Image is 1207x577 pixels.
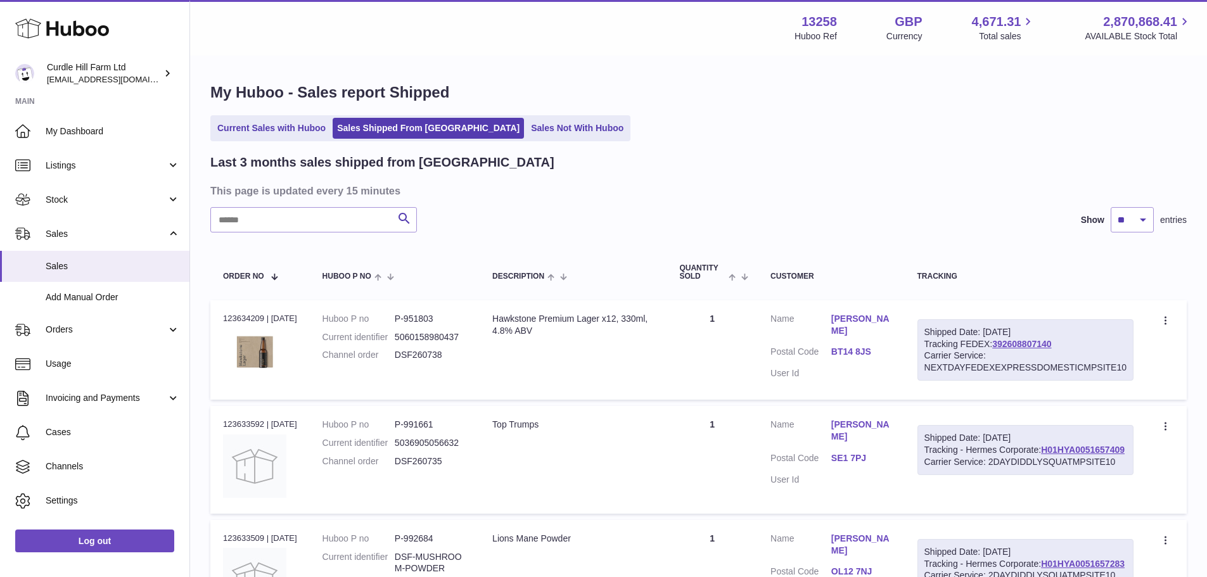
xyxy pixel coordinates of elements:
span: 2,870,868.41 [1103,13,1177,30]
td: 1 [667,300,758,400]
span: Stock [46,194,167,206]
span: My Dashboard [46,125,180,137]
div: Currency [886,30,923,42]
span: Add Manual Order [46,291,180,303]
a: H01HYA0051657409 [1041,445,1125,455]
span: Orders [46,324,167,336]
span: Order No [223,272,264,281]
div: Shipped Date: [DATE] [924,432,1127,444]
dd: DSF260738 [395,349,467,361]
a: BT14 8JS [831,346,892,358]
dd: 5060158980437 [395,331,467,343]
span: 4,671.31 [972,13,1021,30]
span: Channels [46,460,180,472]
img: 132581708521438.jpg [223,328,286,376]
span: Usage [46,358,180,370]
span: [EMAIL_ADDRESS][DOMAIN_NAME] [47,74,186,84]
dd: DSF260735 [395,455,467,467]
dt: Postal Code [770,346,831,361]
img: no-photo.jpg [223,434,286,498]
span: AVAILABLE Stock Total [1085,30,1192,42]
span: Settings [46,495,180,507]
dt: Huboo P no [323,313,395,325]
a: 4,671.31 Total sales [972,13,1036,42]
div: Shipped Date: [DATE] [924,546,1127,558]
h2: Last 3 months sales shipped from [GEOGRAPHIC_DATA] [210,154,554,171]
td: 1 [667,406,758,513]
div: Customer [770,272,891,281]
h3: This page is updated every 15 minutes [210,184,1184,198]
a: [PERSON_NAME] [831,313,892,337]
div: Tracking FEDEX: [917,319,1134,381]
dt: Current identifier [323,437,395,449]
a: Sales Shipped From [GEOGRAPHIC_DATA] [333,118,524,139]
div: Carrier Service: 2DAYDIDDLYSQUATMPSITE10 [924,456,1127,468]
h1: My Huboo - Sales report Shipped [210,82,1187,103]
dd: DSF-MUSHROOM-POWDER [395,551,467,575]
dt: User Id [770,474,831,486]
img: internalAdmin-13258@internal.huboo.com [15,64,34,83]
dd: P-991661 [395,419,467,431]
span: Total sales [979,30,1035,42]
div: Shipped Date: [DATE] [924,326,1127,338]
div: 123633509 | [DATE] [223,533,297,544]
div: Lions Mane Powder [492,533,654,545]
div: Tracking [917,272,1134,281]
span: Listings [46,160,167,172]
dt: Huboo P no [323,533,395,545]
strong: 13258 [801,13,837,30]
a: Current Sales with Huboo [213,118,330,139]
dd: P-992684 [395,533,467,545]
label: Show [1081,214,1104,226]
dt: Current identifier [323,331,395,343]
a: SE1 7PJ [831,452,892,464]
dt: Name [770,313,831,340]
span: Invoicing and Payments [46,392,167,404]
a: Log out [15,529,174,552]
div: Hawkstone Premium Lager x12, 330ml, 4.8% ABV [492,313,654,337]
span: Description [492,272,544,281]
dd: P-951803 [395,313,467,325]
div: Carrier Service: NEXTDAYFEDEXEXPRESSDOMESTICMPSITE10 [924,350,1127,374]
div: 123634209 | [DATE] [223,313,297,324]
div: Tracking - Hermes Corporate: [917,425,1134,475]
dt: Postal Code [770,452,831,467]
div: 123633592 | [DATE] [223,419,297,430]
a: [PERSON_NAME] [831,419,892,443]
span: Quantity Sold [679,264,725,281]
a: Sales Not With Huboo [527,118,628,139]
dd: 5036905056632 [395,437,467,449]
span: Huboo P no [323,272,371,281]
div: Curdle Hill Farm Ltd [47,61,161,86]
a: H01HYA0051657283 [1041,559,1125,569]
dt: Name [770,419,831,446]
dt: Name [770,533,831,560]
span: entries [1160,214,1187,226]
dt: Current identifier [323,551,395,575]
div: Huboo Ref [795,30,837,42]
span: Cases [46,426,180,438]
span: Sales [46,228,167,240]
dt: Huboo P no [323,419,395,431]
a: 2,870,868.41 AVAILABLE Stock Total [1085,13,1192,42]
a: 392608807140 [992,339,1051,349]
span: Sales [46,260,180,272]
dt: Channel order [323,455,395,467]
dt: Channel order [323,349,395,361]
div: Top Trumps [492,419,654,431]
a: [PERSON_NAME] [831,533,892,557]
strong: GBP [895,13,922,30]
dt: User Id [770,367,831,379]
